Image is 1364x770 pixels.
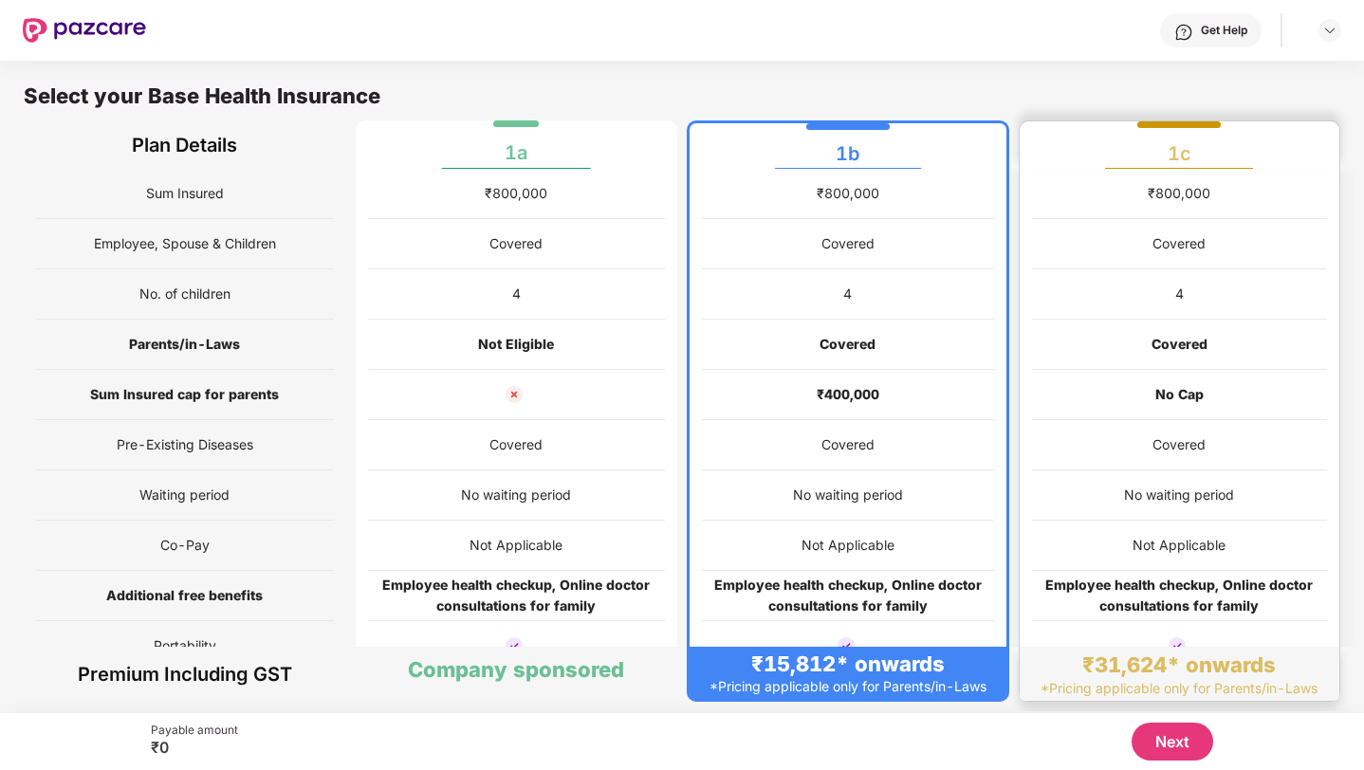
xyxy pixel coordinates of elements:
[1152,434,1206,455] div: Covered
[1168,127,1191,165] div: 1c
[408,656,624,683] div: Company sponsored
[1152,233,1206,254] div: Covered
[817,183,879,204] div: ₹800,000
[139,276,230,312] span: No. of children
[505,126,527,164] div: 1a
[489,434,543,455] div: Covered
[489,233,543,254] div: Covered
[368,575,666,616] div: Employee health checkup, Online doctor consultations for family
[90,376,279,412] span: Sum Insured cap for parents
[821,233,875,254] div: Covered
[478,334,554,355] div: Not Eligible
[129,326,240,362] span: Parents/in-Laws
[36,120,334,169] div: Plan Details
[821,434,875,455] div: Covered
[1166,634,1189,657] img: cover_tick.svg
[106,577,263,614] span: Additional free benefits
[146,175,224,211] span: Sum Insured
[1133,535,1226,556] div: Not Applicable
[835,634,857,657] img: cover_tick.svg
[710,677,986,695] div: *Pricing applicable only for Parents/in-Laws
[117,427,253,463] span: Pre-Existing Diseases
[1201,23,1247,38] div: Get Help
[160,527,210,563] span: Co-Pay
[503,383,525,406] img: not_cover_cross.svg
[461,485,571,505] div: No waiting period
[24,82,1340,120] div: Select your Base Health Insurance
[512,284,521,304] div: 4
[151,723,238,738] div: Payable amount
[836,127,859,165] div: 1b
[793,485,903,505] div: No waiting period
[1322,23,1337,38] img: svg+xml;base64,PHN2ZyBpZD0iRHJvcGRvd24tMzJ4MzIiIHhtbG5zPSJodHRwOi8vd3d3LnczLm9yZy8yMDAwL3N2ZyIgd2...
[470,535,562,556] div: Not Applicable
[1124,485,1234,505] div: No waiting period
[139,477,230,513] span: Waiting period
[1148,183,1210,204] div: ₹800,000
[23,18,146,43] img: New Pazcare Logo
[151,738,238,757] div: ₹0
[1152,334,1207,355] div: Covered
[485,183,547,204] div: ₹800,000
[1155,384,1204,405] div: No Cap
[1132,723,1213,761] button: Next
[802,535,894,556] div: Not Applicable
[36,647,334,702] div: Premium Including GST
[154,628,216,664] span: Portability
[817,384,879,405] div: ₹400,000
[503,634,525,657] img: cover_tick.svg
[1174,23,1193,42] img: svg+xml;base64,PHN2ZyBpZD0iSGVscC0zMngzMiIgeG1sbnM9Imh0dHA6Ly93d3cudzMub3JnLzIwMDAvc3ZnIiB3aWR0aD...
[751,651,945,677] div: ₹15,812* onwards
[820,334,876,355] div: Covered
[94,226,276,262] span: Employee, Spouse & Children
[1041,679,1318,697] div: *Pricing applicable only for Parents/in-Laws
[1032,575,1328,616] div: Employee health checkup, Online doctor consultations for family
[1175,284,1184,304] div: 4
[702,575,994,616] div: Employee health checkup, Online doctor consultations for family
[1082,651,1276,678] div: ₹31,624* onwards
[843,284,852,304] div: 4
